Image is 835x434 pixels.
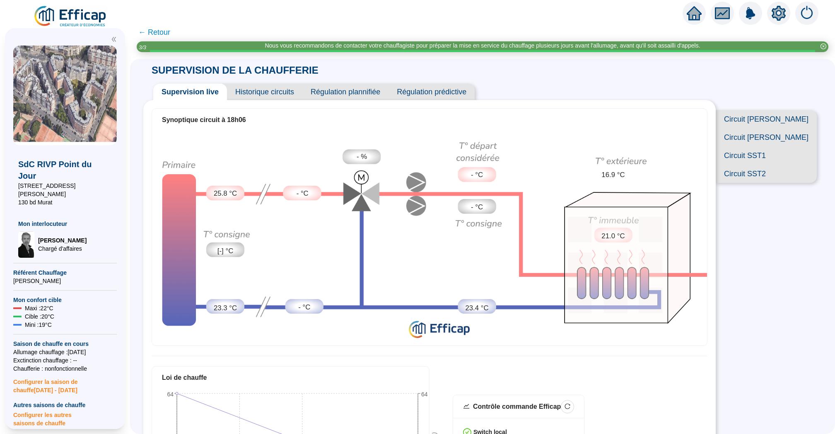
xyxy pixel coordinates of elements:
[111,36,117,42] span: double-left
[716,165,817,183] span: Circuit SST2
[421,391,428,398] tspan: 64
[302,84,389,100] span: Régulation plannifiée
[716,110,817,128] span: Circuit [PERSON_NAME]
[38,245,87,253] span: Chargé d'affaires
[214,188,237,199] span: 25.8 °C
[13,401,117,409] span: Autres saisons de chauffe
[13,373,117,394] span: Configurer la saison de chauffe [DATE] - [DATE]
[471,170,483,180] span: - °C
[13,356,117,364] span: Exctinction chauffage : --
[471,202,483,212] span: - °C
[18,220,112,228] span: Mon interlocuteur
[152,132,707,343] img: circuit-supervision.724c8d6b72cc0638e748.png
[265,41,700,50] div: Nous vous recommandons de contacter votre chauffagiste pour préparer la mise en service du chauff...
[138,26,170,38] span: ← Retour
[687,6,702,21] span: home
[38,236,87,245] span: [PERSON_NAME]
[152,132,707,343] div: Synoptique
[18,158,112,182] span: SdC RIVP Point du Jour
[143,65,327,76] span: SUPERVISION DE LA CHAUFFERIE
[33,5,108,28] img: efficap energie logo
[463,403,470,410] span: stock
[18,182,112,198] span: [STREET_ADDRESS][PERSON_NAME]
[13,277,117,285] span: [PERSON_NAME]
[13,348,117,356] span: Allumage chauffage : [DATE]
[18,231,35,258] img: Chargé d'affaires
[601,170,625,180] span: 16.9 °C
[565,403,570,409] span: reload
[162,115,697,125] div: Synoptique circuit à 18h06
[716,146,817,165] span: Circuit SST1
[715,6,730,21] span: fund
[25,304,53,312] span: Maxi : 22 °C
[297,188,309,199] span: - °C
[13,364,117,373] span: Chaufferie : non fonctionnelle
[227,84,302,100] span: Historique circuits
[214,303,237,313] span: 23.3 °C
[771,6,786,21] span: setting
[357,151,367,162] span: - %
[162,373,419,383] div: Loi de chauffe
[821,43,826,49] span: close-circle
[18,198,112,206] span: 130 bd Murat
[389,84,475,100] span: Régulation prédictive
[13,340,117,348] span: Saison de chauffe en cours
[25,312,54,321] span: Cible : 20 °C
[139,44,146,50] i: 3 / 3
[13,409,117,427] span: Configurer les autres saisons de chauffe
[13,269,117,277] span: Référent Chauffage
[13,296,117,304] span: Mon confort cible
[217,246,233,256] span: [-] °C
[298,302,310,312] span: - °C
[465,303,488,313] span: 23.4 °C
[167,391,174,398] tspan: 64
[795,2,818,25] img: alerts
[473,402,561,412] div: Contrôle commande Efficap
[25,321,52,329] span: Mini : 19 °C
[739,2,762,25] img: alerts
[716,128,817,146] span: Circuit [PERSON_NAME]
[153,84,227,100] span: Supervision live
